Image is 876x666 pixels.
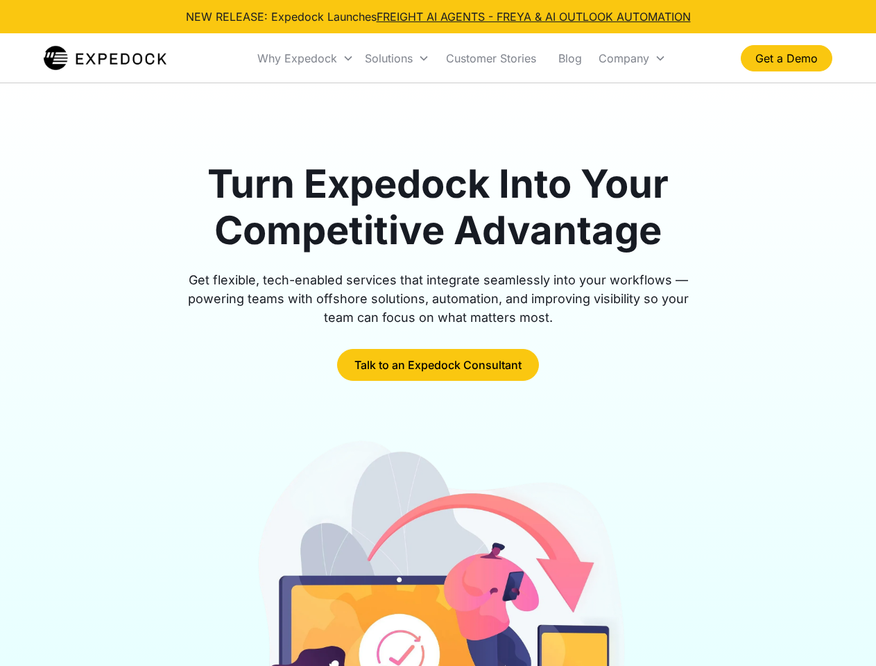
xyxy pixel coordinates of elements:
[257,51,337,65] div: Why Expedock
[252,35,359,82] div: Why Expedock
[172,271,705,327] div: Get flexible, tech-enabled services that integrate seamlessly into your workflows — powering team...
[172,161,705,254] h1: Turn Expedock Into Your Competitive Advantage
[435,35,547,82] a: Customer Stories
[599,51,649,65] div: Company
[186,8,691,25] div: NEW RELEASE: Expedock Launches
[807,599,876,666] iframe: Chat Widget
[593,35,671,82] div: Company
[337,349,539,381] a: Talk to an Expedock Consultant
[741,45,832,71] a: Get a Demo
[377,10,691,24] a: FREIGHT AI AGENTS - FREYA & AI OUTLOOK AUTOMATION
[365,51,413,65] div: Solutions
[359,35,435,82] div: Solutions
[44,44,166,72] a: home
[547,35,593,82] a: Blog
[44,44,166,72] img: Expedock Logo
